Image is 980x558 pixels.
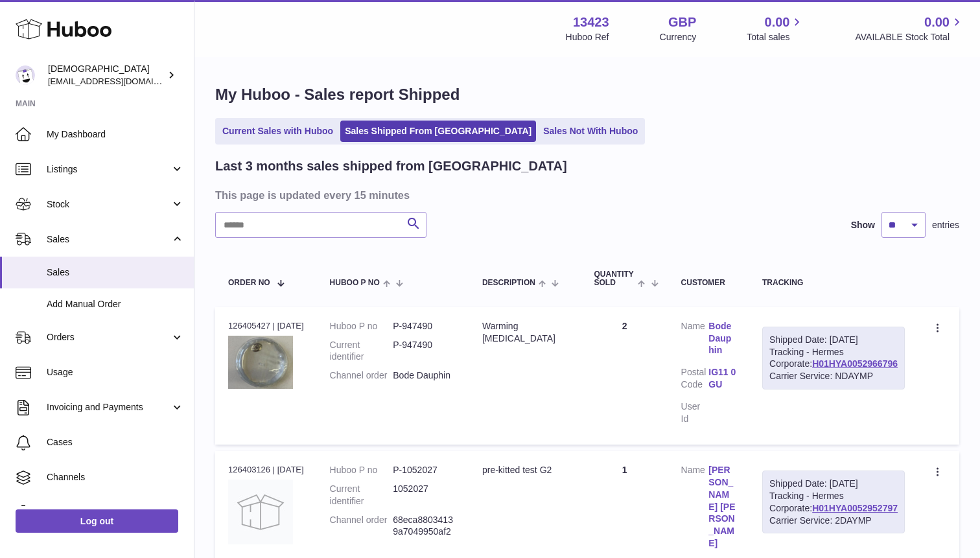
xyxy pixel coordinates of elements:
[47,163,170,176] span: Listings
[708,366,736,391] a: IG11 0GU
[594,270,635,287] span: Quantity Sold
[747,31,804,43] span: Total sales
[330,320,393,332] dt: Huboo P no
[668,14,696,31] strong: GBP
[924,14,950,31] span: 0.00
[393,339,456,364] dd: P-947490
[228,279,270,287] span: Order No
[539,121,642,142] a: Sales Not With Huboo
[340,121,536,142] a: Sales Shipped From [GEOGRAPHIC_DATA]
[855,31,964,43] span: AVAILABLE Stock Total
[681,366,709,394] dt: Postal Code
[932,219,959,231] span: entries
[566,31,609,43] div: Huboo Ref
[393,483,456,507] dd: 1052027
[330,339,393,364] dt: Current identifier
[769,334,898,346] div: Shipped Date: [DATE]
[393,369,456,382] dd: Bode Dauphin
[708,320,736,357] a: Bode Dauphin
[330,279,380,287] span: Huboo P no
[851,219,875,231] label: Show
[48,63,165,87] div: [DEMOGRAPHIC_DATA]
[218,121,338,142] a: Current Sales with Huboo
[16,65,35,85] img: olgazyuz@outlook.com
[215,157,567,175] h2: Last 3 months sales shipped from [GEOGRAPHIC_DATA]
[855,14,964,43] a: 0.00 AVAILABLE Stock Total
[47,266,184,279] span: Sales
[769,478,898,490] div: Shipped Date: [DATE]
[215,188,956,202] h3: This page is updated every 15 minutes
[769,515,898,527] div: Carrier Service: 2DAYMP
[393,514,456,539] dd: 68eca88034139a7049950af2
[681,320,709,360] dt: Name
[812,503,898,513] a: H01HYA0052952797
[482,464,568,476] div: pre-kitted test G2
[215,84,959,105] h1: My Huboo - Sales report Shipped
[47,128,184,141] span: My Dashboard
[330,514,393,539] dt: Channel order
[581,307,668,445] td: 2
[660,31,697,43] div: Currency
[228,464,304,476] div: 126403126 | [DATE]
[228,336,293,389] img: 1707605143.png
[812,358,898,369] a: H01HYA0052966796
[47,233,170,246] span: Sales
[765,14,790,31] span: 0.00
[482,320,568,345] div: Warming [MEDICAL_DATA]
[47,401,170,413] span: Invoicing and Payments
[47,198,170,211] span: Stock
[48,76,191,86] span: [EMAIL_ADDRESS][DOMAIN_NAME]
[393,464,456,476] dd: P-1052027
[482,279,535,287] span: Description
[762,471,905,534] div: Tracking - Hermes Corporate:
[47,366,184,378] span: Usage
[228,480,293,544] img: no-photo.jpg
[708,464,736,550] a: [PERSON_NAME] [PERSON_NAME]
[330,464,393,476] dt: Huboo P no
[393,320,456,332] dd: P-947490
[47,436,184,448] span: Cases
[747,14,804,43] a: 0.00 Total sales
[681,464,709,553] dt: Name
[330,369,393,382] dt: Channel order
[228,320,304,332] div: 126405427 | [DATE]
[47,331,170,343] span: Orders
[762,279,905,287] div: Tracking
[762,327,905,390] div: Tracking - Hermes Corporate:
[573,14,609,31] strong: 13423
[47,298,184,310] span: Add Manual Order
[16,509,178,533] a: Log out
[47,471,184,483] span: Channels
[681,401,709,425] dt: User Id
[769,370,898,382] div: Carrier Service: NDAYMP
[330,483,393,507] dt: Current identifier
[681,279,736,287] div: Customer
